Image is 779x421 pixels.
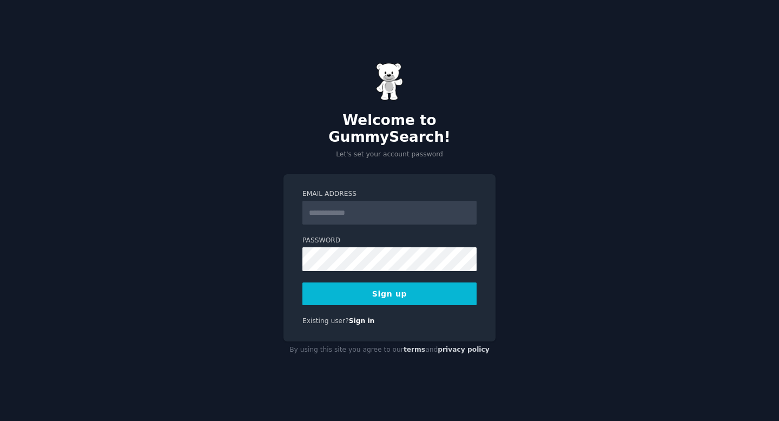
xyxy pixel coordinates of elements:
a: terms [404,346,425,353]
h2: Welcome to GummySearch! [283,112,496,146]
p: Let's set your account password [283,150,496,160]
label: Password [302,236,477,246]
button: Sign up [302,282,477,305]
span: Existing user? [302,317,349,325]
div: By using this site you agree to our and [283,341,496,359]
a: Sign in [349,317,375,325]
label: Email Address [302,189,477,199]
img: Gummy Bear [376,63,403,101]
a: privacy policy [438,346,490,353]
